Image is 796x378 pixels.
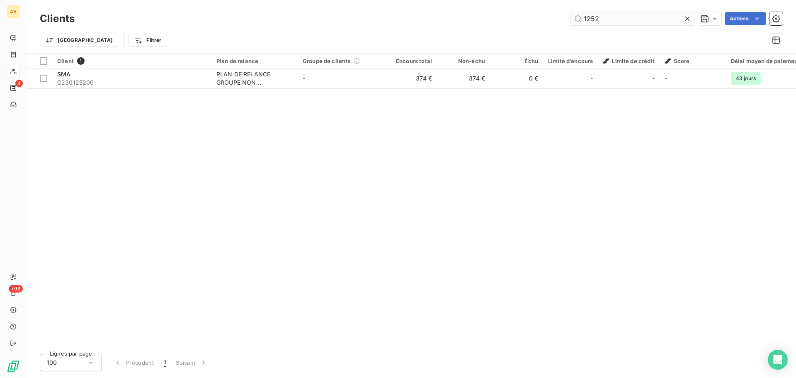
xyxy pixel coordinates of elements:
td: 374 € [384,68,437,88]
span: - [303,75,305,82]
button: 1 [159,354,171,371]
h3: Clients [40,11,75,26]
span: SMA [57,71,70,78]
span: +99 [9,285,23,293]
span: Groupe de clients [303,58,351,64]
span: C230125200 [57,78,206,87]
span: - [590,74,593,83]
span: - [652,74,655,83]
span: Score [665,58,690,64]
div: Open Intercom Messenger [768,350,788,370]
span: Client [57,58,74,64]
span: - [665,75,667,82]
span: 100 [47,358,57,367]
img: Logo LeanPay [7,360,20,373]
span: 1 [77,57,85,65]
div: Plan de relance [216,58,293,64]
div: Échu [495,58,538,64]
button: Suivant [171,354,213,371]
span: 43 jours [731,72,761,85]
span: Limite de crédit [603,58,654,64]
button: Filtrer [129,34,167,47]
span: 1 [164,358,166,367]
div: PLAN DE RELANCE GROUPE NON AUTOMATIQUE [216,70,293,87]
button: Actions [725,12,766,25]
input: Rechercher [570,12,695,25]
a: 4 [7,81,19,95]
div: AA [7,5,20,18]
td: 374 € [437,68,490,88]
div: Encours total [389,58,432,64]
td: 0 € [490,68,543,88]
button: Précédent [109,354,159,371]
div: Non-échu [442,58,485,64]
span: 4 [15,80,23,87]
div: Limite d’encours [548,58,593,64]
button: [GEOGRAPHIC_DATA] [40,34,118,47]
